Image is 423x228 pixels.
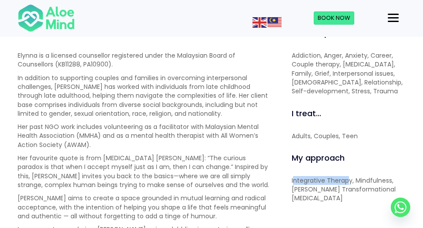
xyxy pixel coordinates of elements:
img: en [252,17,267,28]
p: [PERSON_NAME] aims to create a space grounded in mutual learning and radical acceptance, with the... [18,194,272,221]
img: ms [267,17,282,28]
a: Whatsapp [391,198,410,217]
span: My approach [292,152,345,163]
a: English [252,18,267,26]
p: Elynna is a licensed counsellor registered under the Malaysian Board of Counsellors (KB11288, PA1... [18,51,272,69]
span: I treat... [292,108,321,119]
span: Book Now [318,14,350,22]
p: In addition to supporting couples and families in overcoming interpersonal challenges, [PERSON_NA... [18,74,272,118]
a: Book Now [314,11,354,25]
div: Adults, Couples, Teen [292,132,405,140]
img: Aloe mind Logo [18,4,75,33]
span: Addiction, Anger, Anxiety, Career, Couple therapy, [MEDICAL_DATA], Family, Grief, Interpersonal i... [292,51,403,96]
p: Her past NGO work includes volunteering as a facilitator with Malaysian Mental Health Association... [18,122,272,149]
button: Menu [384,11,402,26]
a: Malay [267,18,282,26]
p: Her favourite quote is from [MEDICAL_DATA] [PERSON_NAME]: “The curious paradox is that when I acc... [18,154,272,189]
p: Integrative Therapy, Mindfulness, [PERSON_NAME] Transformational [MEDICAL_DATA] [292,176,405,203]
